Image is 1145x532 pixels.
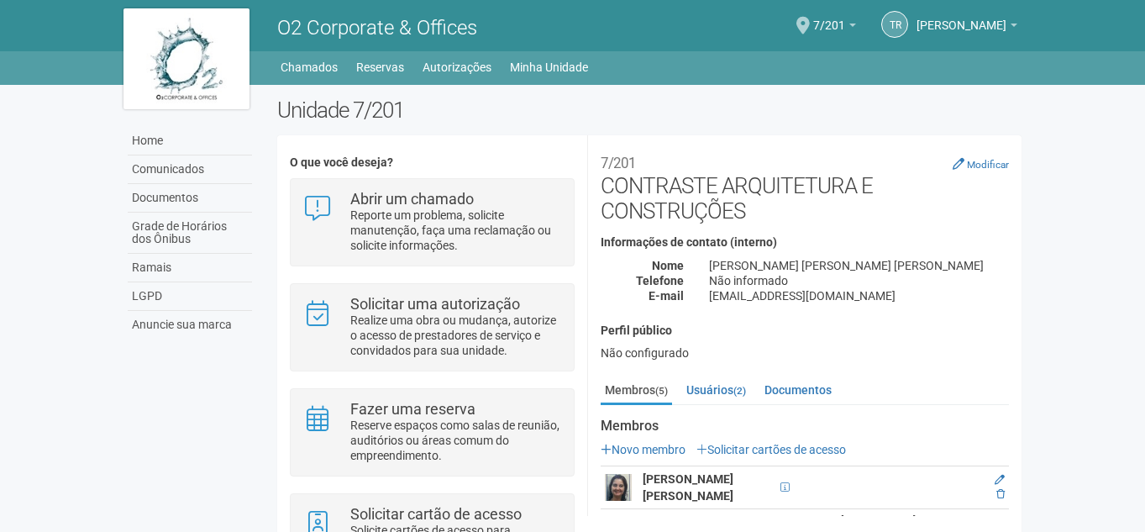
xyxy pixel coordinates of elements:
[510,55,588,79] a: Minha Unidade
[128,127,252,155] a: Home
[123,8,249,109] img: logo.jpg
[760,377,836,403] a: Documentos
[881,11,908,38] a: TR
[601,377,672,405] a: Membros(5)
[643,472,733,503] strong: [PERSON_NAME] [PERSON_NAME]
[696,443,846,456] a: Solicitar cartões de acesso
[601,345,1009,361] div: Não configurado
[813,21,856,34] a: 7/201
[281,55,338,79] a: Chamados
[350,313,561,358] p: Realize uma obra ou mudança, autorize o acesso de prestadores de serviço e convidados para sua un...
[696,273,1022,288] div: Não informado
[128,184,252,213] a: Documentos
[917,21,1017,34] a: [PERSON_NAME]
[601,236,1009,249] h4: Informações de contato (interno)
[649,289,684,303] strong: E-mail
[605,474,632,501] img: user.png
[277,16,477,40] span: O2 Corporate & Offices
[290,156,575,169] h4: O que você deseja?
[601,324,1009,337] h4: Perfil público
[696,258,1022,273] div: [PERSON_NAME] [PERSON_NAME] [PERSON_NAME]
[601,443,685,456] a: Novo membro
[303,297,561,358] a: Solicitar uma autorização Realize uma obra ou mudança, autorize o acesso de prestadores de serviç...
[356,55,404,79] a: Reservas
[967,159,1009,171] small: Modificar
[733,385,746,397] small: (2)
[652,259,684,272] strong: Nome
[953,157,1009,171] a: Modificar
[128,282,252,311] a: LGPD
[128,213,252,254] a: Grade de Horários dos Ônibus
[350,208,561,253] p: Reporte um problema, solicite manutenção, faça uma reclamação ou solicite informações.
[350,418,561,463] p: Reserve espaços como salas de reunião, auditórios ou áreas comum do empreendimento.
[128,254,252,282] a: Ramais
[277,97,1022,123] h2: Unidade 7/201
[303,402,561,463] a: Fazer uma reserva Reserve espaços como salas de reunião, auditórios ou áreas comum do empreendime...
[423,55,491,79] a: Autorizações
[995,474,1005,486] a: Editar membro
[601,148,1009,224] h2: CONTRASTE ARQUITETURA E CONSTRUÇÕES
[350,400,475,418] strong: Fazer uma reserva
[350,505,522,523] strong: Solicitar cartão de acesso
[655,385,668,397] small: (5)
[601,155,636,171] small: 7/201
[636,274,684,287] strong: Telefone
[128,155,252,184] a: Comunicados
[696,288,1022,303] div: [EMAIL_ADDRESS][DOMAIN_NAME]
[128,311,252,339] a: Anuncie sua marca
[813,3,845,32] span: 7/201
[350,190,474,208] strong: Abrir um chamado
[917,3,1006,32] span: Tania Rocha
[682,377,750,403] a: Usuários(2)
[996,488,1005,500] a: Excluir membro
[303,192,561,253] a: Abrir um chamado Reporte um problema, solicite manutenção, faça uma reclamação ou solicite inform...
[350,295,520,313] strong: Solicitar uma autorização
[601,419,1009,434] strong: Membros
